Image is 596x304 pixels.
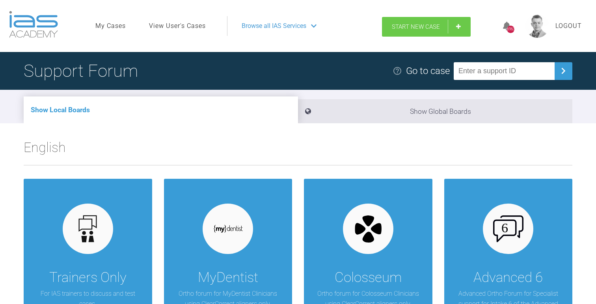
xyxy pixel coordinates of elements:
[454,62,555,80] input: Enter a support ID
[555,21,582,31] a: Logout
[507,26,514,33] div: 6963
[9,11,58,38] img: logo-light.3e3ef733.png
[525,14,549,38] img: profile.png
[24,57,138,85] h1: Support Forum
[242,21,306,31] span: Browse all IAS Services
[406,63,450,78] div: Go to case
[382,17,471,37] a: Start New Case
[557,65,570,77] img: chevronRight.28bd32b0.svg
[149,21,206,31] a: View User's Cases
[49,267,127,289] div: Trainers Only
[73,214,103,244] img: default.3be3f38f.svg
[213,224,243,233] img: mydentist.1050c378.svg
[393,66,402,76] img: help.e70b9f3d.svg
[95,21,126,31] a: My Cases
[353,213,383,244] img: colosseum.3af2006a.svg
[493,215,523,242] img: advanced-6.cf6970cb.svg
[24,137,572,165] h2: English
[335,267,402,289] div: Colosseum
[473,267,543,289] div: Advanced 6
[198,267,258,289] div: MyDentist
[392,23,440,30] span: Start New Case
[298,99,572,123] li: Show Global Boards
[24,96,298,123] li: Show Local Boards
